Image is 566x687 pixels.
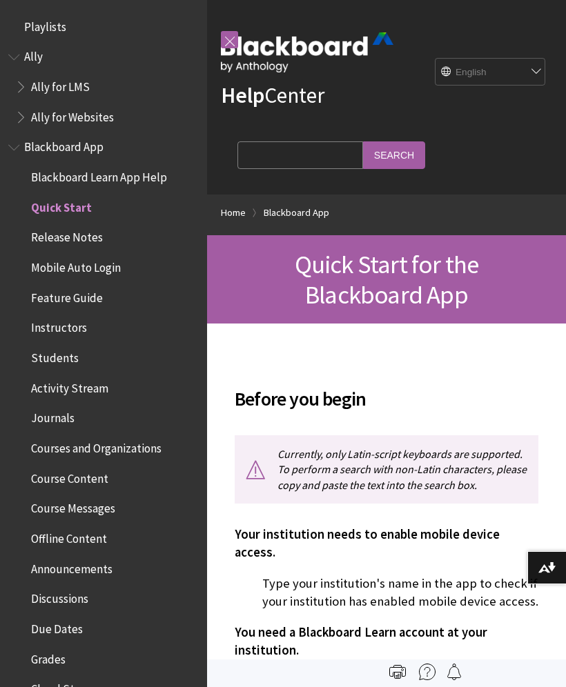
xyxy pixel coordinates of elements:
span: Due Dates [31,617,83,636]
span: Quick Start [31,196,92,215]
span: Ally for LMS [31,75,90,94]
p: Currently, only Latin-script keyboards are supported. To perform a search with non-Latin characte... [235,435,538,504]
nav: Book outline for Anthology Ally Help [8,46,199,129]
span: Blackboard Learn App Help [31,166,167,184]
span: Ally for Websites [31,106,114,124]
span: Discussions [31,587,88,606]
strong: Help [221,81,264,109]
span: Courses and Organizations [31,437,162,455]
span: Students [31,346,79,365]
nav: Book outline for Playlists [8,15,199,39]
span: Your institution needs to enable mobile device access. [235,526,500,560]
span: Offline Content [31,527,107,546]
a: HelpCenter [221,81,324,109]
span: Course Messages [31,497,115,516]
span: Blackboard App [24,136,104,155]
img: Blackboard by Anthology [221,32,393,72]
span: Journals [31,407,75,426]
span: Release Notes [31,226,103,245]
span: Before you begin [235,384,538,413]
a: Blackboard App [264,204,329,221]
span: Activity Stream [31,377,108,395]
span: Quick Start for the Blackboard App [295,248,479,310]
span: You need a Blackboard Learn account at your institution. [235,624,487,658]
span: Playlists [24,15,66,34]
select: Site Language Selector [436,59,546,86]
span: Instructors [31,317,87,335]
span: Grades [31,648,66,666]
span: Announcements [31,557,113,576]
input: Search [363,141,425,168]
a: Home [221,204,246,221]
img: More help [419,664,436,680]
p: Type your institution's name in the app to check if your institution has enabled mobile device ac... [235,575,538,610]
img: Print [389,664,406,680]
span: Ally [24,46,43,64]
img: Follow this page [446,664,462,680]
span: Mobile Auto Login [31,256,121,275]
span: Feature Guide [31,286,103,305]
span: Course Content [31,467,108,486]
